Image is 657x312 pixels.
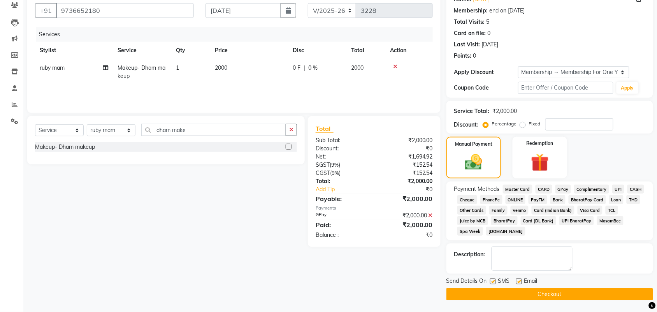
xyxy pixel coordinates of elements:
[288,42,346,59] th: Disc
[210,42,288,59] th: Price
[35,143,95,151] div: Makeup- Dham makeup
[518,82,613,94] input: Enter Offer / Coupon Code
[331,162,339,168] span: 9%
[569,195,606,204] span: BharatPay Card
[310,185,385,194] a: Add Tip
[532,206,574,215] span: Card (Indian Bank)
[457,195,477,204] span: Cheque
[40,64,65,71] span: ruby mam
[574,185,609,194] span: Complimentary
[446,277,487,287] span: Send Details On
[310,136,374,145] div: Sub Total:
[457,216,488,225] span: Juice by MCB
[171,42,210,59] th: Qty
[612,185,624,194] span: UPI
[555,185,571,194] span: GPay
[374,169,439,177] div: ₹152.54
[385,185,439,194] div: ₹0
[454,121,478,129] div: Discount:
[113,42,171,59] th: Service
[489,206,508,215] span: Family
[482,41,499,49] div: [DATE]
[374,145,439,153] div: ₹0
[606,206,618,215] span: TCL
[493,107,517,115] div: ₹2,000.00
[511,206,529,215] span: Venmo
[316,161,330,168] span: SGST
[215,64,227,71] span: 2000
[521,216,557,225] span: Card (DL Bank)
[597,216,624,225] span: MosamBee
[457,206,486,215] span: Other Cards
[627,185,644,194] span: CASH
[454,68,518,76] div: Apply Discount
[609,195,624,204] span: Loan
[316,205,433,212] div: Payments
[374,220,439,229] div: ₹2,000.00
[310,177,374,185] div: Total:
[480,195,502,204] span: PhonePe
[454,29,486,37] div: Card on file:
[446,288,653,300] button: Checkout
[385,42,433,59] th: Action
[310,153,374,161] div: Net:
[374,212,439,220] div: ₹2,000.00
[491,216,518,225] span: BharatPay
[627,195,640,204] span: THD
[454,18,485,26] div: Total Visits:
[310,169,374,177] div: ( )
[374,231,439,239] div: ₹0
[529,120,541,127] label: Fixed
[310,212,374,220] div: GPay
[374,161,439,169] div: ₹152.54
[316,125,334,133] span: Total
[35,3,57,18] button: +91
[316,169,330,176] span: CGST
[503,185,532,194] span: Master Card
[506,195,526,204] span: ONLINE
[454,7,488,15] div: Membership:
[578,206,603,215] span: Visa Card
[473,52,476,60] div: 0
[36,27,439,42] div: Services
[524,277,538,287] span: Email
[141,124,286,136] input: Search or Scan
[527,140,553,147] label: Redemption
[310,161,374,169] div: ( )
[310,231,374,239] div: Balance :
[460,152,488,172] img: _cash.svg
[559,216,594,225] span: UPI BharatPay
[332,170,339,176] span: 9%
[492,120,517,127] label: Percentage
[351,64,364,71] span: 2000
[310,220,374,229] div: Paid:
[176,64,179,71] span: 1
[454,52,472,60] div: Points:
[454,84,518,92] div: Coupon Code
[118,64,165,79] span: Makeup- Dham makeup
[310,194,374,203] div: Payable:
[293,64,300,72] span: 0 F
[525,152,555,174] img: _gift.svg
[308,64,318,72] span: 0 %
[488,29,491,37] div: 0
[454,107,490,115] div: Service Total:
[374,136,439,145] div: ₹2,000.00
[374,153,439,161] div: ₹1,694.92
[529,195,547,204] span: PayTM
[310,145,374,153] div: Discount:
[617,82,639,94] button: Apply
[455,141,492,148] label: Manual Payment
[490,7,525,15] div: end on [DATE]
[374,194,439,203] div: ₹2,000.00
[536,185,552,194] span: CARD
[374,177,439,185] div: ₹2,000.00
[487,18,490,26] div: 5
[35,42,113,59] th: Stylist
[454,250,485,259] div: Description:
[550,195,566,204] span: Bank
[486,227,525,236] span: [DOMAIN_NAME]
[457,227,483,236] span: Spa Week
[346,42,385,59] th: Total
[304,64,305,72] span: |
